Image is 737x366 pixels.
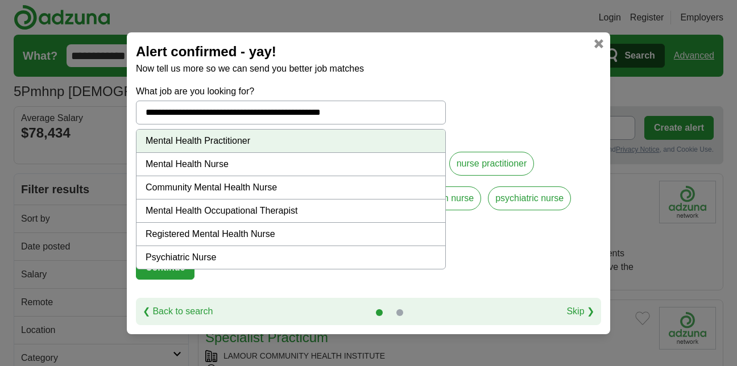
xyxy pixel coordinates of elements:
h2: Alert confirmed - yay! [136,41,601,62]
li: Registered Mental Health Nurse [136,223,445,246]
li: Community Mental Health Nurse [136,176,445,199]
a: ❮ Back to search [143,305,213,318]
li: Mental Health Practitioner [136,130,445,153]
p: Now tell us more so we can send you better job matches [136,62,601,76]
li: Mental Health Occupational Therapist [136,199,445,223]
a: Skip ❯ [566,305,594,318]
label: nurse practitioner [449,152,535,176]
label: What job are you looking for? [136,85,446,98]
label: psychiatric nurse [488,186,571,210]
li: Psychiatric Nurse [136,246,445,269]
li: Mental Health Nurse [136,153,445,176]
